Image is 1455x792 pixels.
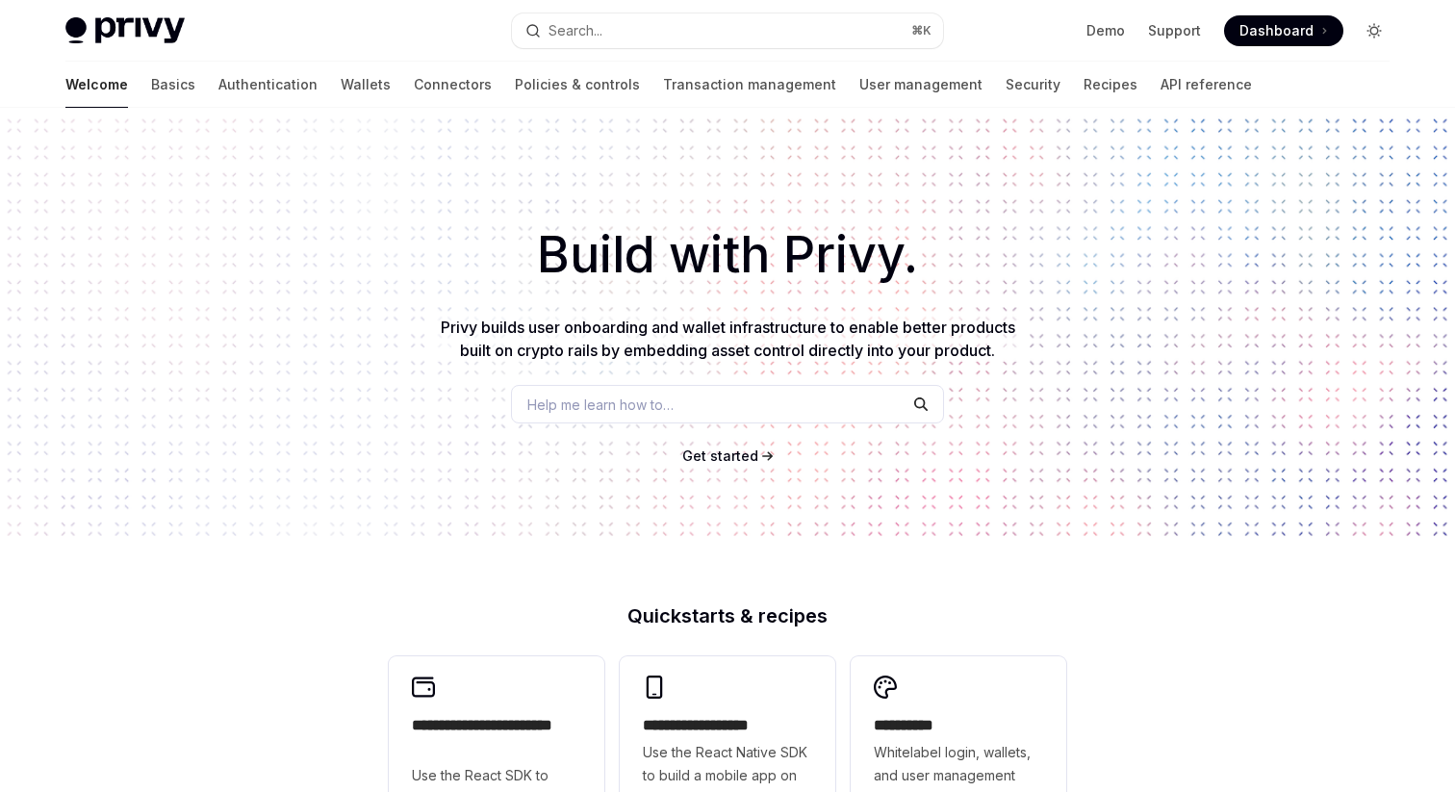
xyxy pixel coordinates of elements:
[441,318,1015,360] span: Privy builds user onboarding and wallet infrastructure to enable better products built on crypto ...
[682,447,758,464] span: Get started
[65,17,185,44] img: light logo
[911,23,932,38] span: ⌘ K
[1224,15,1343,46] a: Dashboard
[31,217,1424,293] h1: Build with Privy.
[389,606,1066,626] h2: Quickstarts & recipes
[341,62,391,108] a: Wallets
[65,62,128,108] a: Welcome
[682,447,758,466] a: Get started
[515,62,640,108] a: Policies & controls
[663,62,836,108] a: Transaction management
[859,62,983,108] a: User management
[512,13,943,48] button: Search...⌘K
[527,395,674,415] span: Help me learn how to…
[549,19,602,42] div: Search...
[1161,62,1252,108] a: API reference
[414,62,492,108] a: Connectors
[1359,15,1390,46] button: Toggle dark mode
[1239,21,1314,40] span: Dashboard
[1086,21,1125,40] a: Demo
[151,62,195,108] a: Basics
[1084,62,1137,108] a: Recipes
[218,62,318,108] a: Authentication
[1148,21,1201,40] a: Support
[1006,62,1060,108] a: Security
